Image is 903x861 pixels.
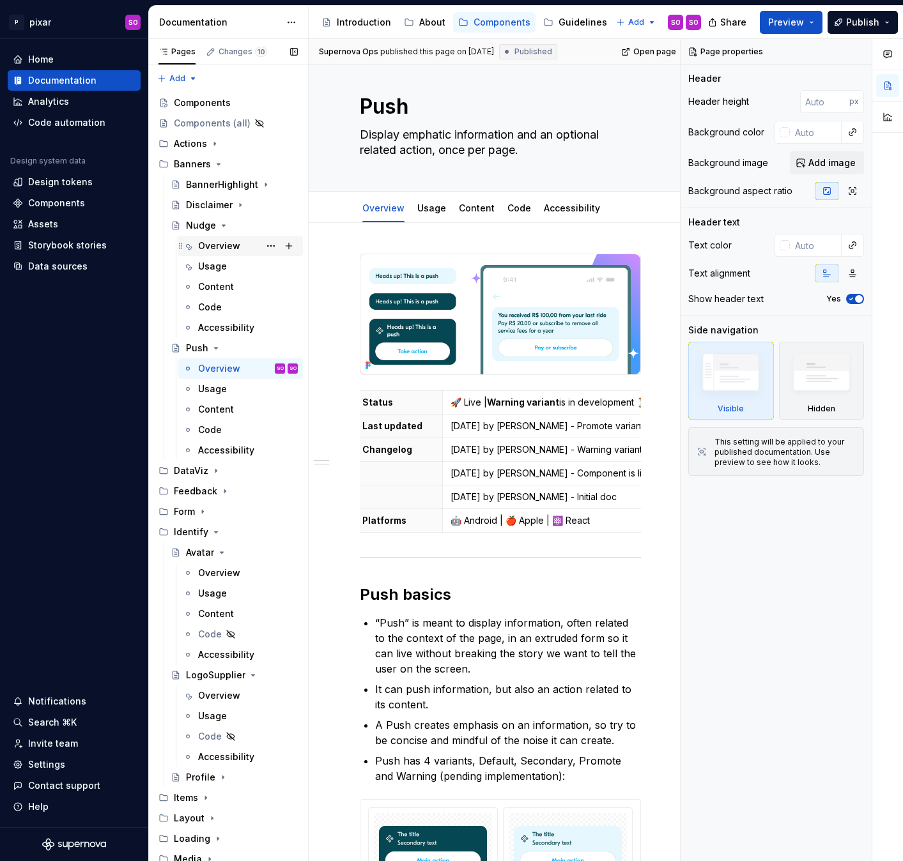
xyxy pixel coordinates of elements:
[633,47,676,57] span: Open page
[714,437,856,468] div: This setting will be applied to your published documentation. Use preview to see how it looks.
[357,125,638,160] textarea: Display emphatic information and an optional related action, once per page.
[166,767,303,788] a: Profile
[174,96,231,109] div: Components
[158,47,196,57] div: Pages
[186,178,258,191] div: BannerHighlight
[846,16,879,29] span: Publish
[289,362,297,375] div: SO
[459,202,495,213] a: Content
[186,342,208,354] div: Push
[166,665,303,685] a: LogoSupplier
[8,235,141,255] a: Storybook stories
[153,93,303,113] a: Components
[198,710,227,722] div: Usage
[826,294,841,304] label: Yes
[166,195,303,215] a: Disclaimer
[8,733,141,754] a: Invite team
[337,16,391,29] div: Introduction
[412,194,451,221] div: Usage
[688,72,721,85] div: Header
[198,751,254,763] div: Accessibility
[153,70,201,88] button: Add
[453,12,536,33] a: Components
[178,604,303,624] a: Content
[174,812,205,825] div: Layout
[800,90,849,113] input: Auto
[153,133,303,154] div: Actions
[198,362,240,375] div: Overview
[28,695,86,708] div: Notifications
[153,481,303,501] div: Feedback
[688,156,768,169] div: Background image
[808,156,856,169] span: Add image
[153,461,303,481] div: DataViz
[174,832,210,845] div: Loading
[198,607,234,620] div: Content
[198,383,227,395] div: Usage
[153,154,303,174] div: Banners
[8,112,141,133] a: Code automation
[502,194,536,221] div: Code
[720,16,746,29] span: Share
[277,362,284,375] div: SO
[451,491,827,503] p: [DATE] by [PERSON_NAME] - Initial doc
[768,16,804,29] span: Preview
[760,11,822,34] button: Preview
[198,628,222,641] div: Code
[198,689,240,702] div: Overview
[362,396,435,409] p: Status
[3,8,146,36] button: PpixarSO
[10,156,86,166] div: Design system data
[28,737,78,750] div: Invite team
[178,747,303,767] a: Accessibility
[174,158,211,171] div: Banners
[617,43,682,61] a: Open page
[178,236,303,256] a: Overview
[362,202,405,213] a: Overview
[178,563,303,583] a: Overview
[174,464,208,477] div: DataViz
[688,239,732,252] div: Text color
[178,317,303,338] a: Accessibility
[417,202,446,213] a: Usage
[316,12,396,33] a: Introduction
[849,96,859,107] p: px
[808,404,835,414] div: Hidden
[153,808,303,828] div: Layout
[153,522,303,542] div: Identify
[174,791,198,804] div: Items
[718,404,744,414] div: Visible
[166,542,303,563] a: Avatar
[8,214,141,234] a: Assets
[375,615,641,676] p: “Push” is meant to display information, often related to the context of the page, in an extruded ...
[487,397,559,408] strong: Warning variant
[362,420,435,432] p: Last updated
[539,194,605,221] div: Accessibility
[28,74,96,87] div: Documentation
[198,301,222,314] div: Code
[688,216,740,229] div: Header text
[828,11,898,34] button: Publish
[8,172,141,192] a: Design tokens
[219,47,267,57] div: Changes
[8,691,141,712] button: Notifications
[790,234,842,257] input: Auto
[198,240,240,252] div: Overview
[514,47,552,57] span: Published
[688,267,750,280] div: Text alignment
[178,583,303,604] a: Usage
[178,624,303,644] a: Code
[178,726,303,747] a: Code
[28,116,105,129] div: Code automation
[166,215,303,236] a: Nudge
[362,514,435,527] p: Platforms
[198,567,240,579] div: Overview
[451,467,827,480] p: [DATE] by [PERSON_NAME] - Component is live
[178,706,303,726] a: Usage
[166,338,303,358] a: Push
[8,754,141,775] a: Settings
[178,399,303,420] a: Content
[186,219,216,232] div: Nudge
[790,151,864,174] button: Add image
[186,546,214,559] div: Avatar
